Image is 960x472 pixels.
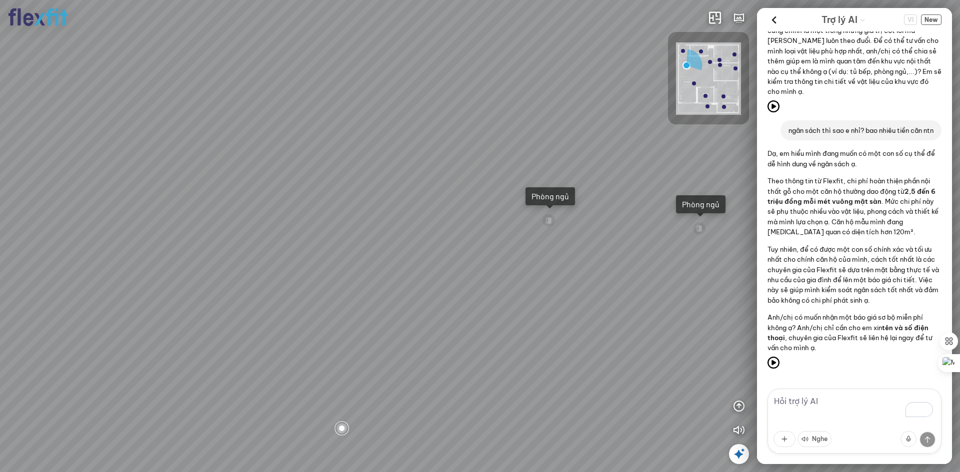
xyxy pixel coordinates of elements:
p: Tuy nhiên, để có được một con số chính xác và tối ưu nhất cho chính căn hộ của mình, cách tốt nhấ... [767,244,941,306]
span: New [921,14,941,25]
p: Anh/chị có muốn nhận một báo giá sơ bộ miễn phí không ạ? Anh/chị chỉ cần cho em xin , chuyên gia ... [767,312,941,353]
div: Phòng ngủ [682,199,719,209]
p: ngân sách thì sao e nhỉ? bao nhiêu tiền căn ntn [788,125,933,135]
p: Thứ hai, về vấn đề , đây cũng chính là một trong những giá trị cốt lõi mà [PERSON_NAME] luôn theo... [767,15,941,96]
p: Dạ, em hiểu mình đang muốn có một con số cụ thể để dễ hình dung về ngân sách ạ. [767,148,941,169]
button: New Chat [921,14,941,25]
img: logo [8,8,68,26]
img: Flexfit_Apt1_M__JKL4XAWR2ATG.png [676,42,741,115]
div: Phòng ngủ [531,191,569,201]
textarea: To enrich screen reader interactions, please activate Accessibility in Grammarly extension settings [767,389,941,454]
span: Trợ lý AI [821,13,857,27]
button: Nghe [797,431,831,447]
div: AI Guide options [821,12,865,27]
button: Change language [904,14,917,25]
span: VI [904,14,917,25]
span: 2,5 đến 6 triệu đồng mỗi mét vuông mặt sàn [767,187,935,205]
p: Theo thông tin từ Flexfit, chi phí hoàn thiện phần nội thất gỗ cho một căn hộ thường dao động từ ... [767,176,941,237]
